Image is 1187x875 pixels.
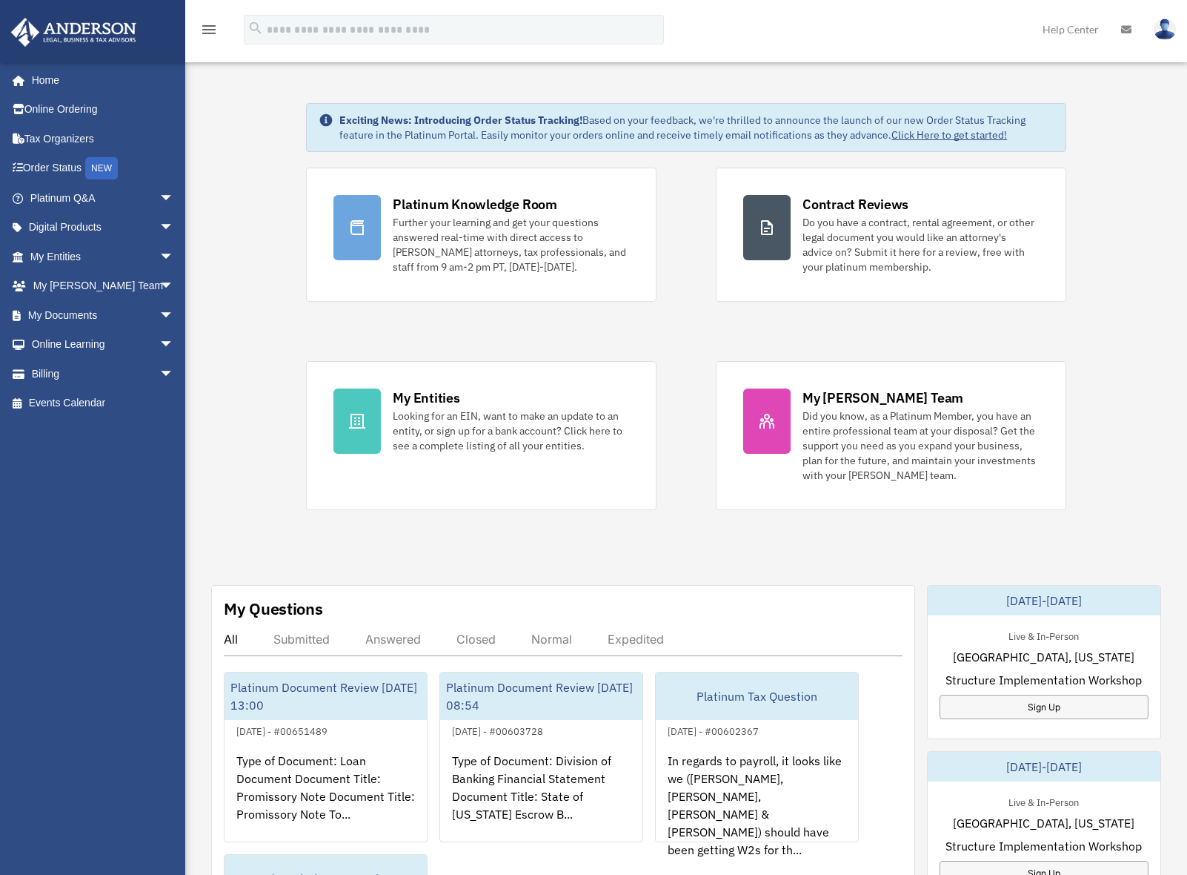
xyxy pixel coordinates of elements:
[225,673,427,720] div: Platinum Document Review [DATE] 13:00
[393,409,629,453] div: Looking for an EIN, want to make an update to an entity, or sign up for a bank account? Click her...
[10,65,189,95] a: Home
[85,157,118,179] div: NEW
[656,740,858,856] div: In regards to payroll, it looks like we ([PERSON_NAME], [PERSON_NAME], [PERSON_NAME] & [PERSON_NA...
[928,752,1161,782] div: [DATE]-[DATE]
[928,586,1161,615] div: [DATE]-[DATE]
[802,195,908,214] div: Contract Reviews
[456,632,496,647] div: Closed
[224,598,323,620] div: My Questions
[802,409,1039,483] div: Did you know, as a Platinum Member, you have an entire professional team at your disposal? Get th...
[997,627,1091,643] div: Live & In-Person
[225,740,427,856] div: Type of Document: Loan Document Document Title: Promissory Note Document Title: Promissory Note T...
[945,671,1142,689] span: Structure Implementation Workshop
[531,632,572,647] div: Normal
[339,113,1054,142] div: Based on your feedback, we're thrilled to announce the launch of our new Order Status Tracking fe...
[159,359,189,389] span: arrow_drop_down
[393,195,557,214] div: Platinum Knowledge Room
[440,740,642,856] div: Type of Document: Division of Banking Financial Statement Document Title: State of [US_STATE] Esc...
[273,632,330,647] div: Submitted
[10,183,196,213] a: Platinum Q&Aarrow_drop_down
[365,632,421,647] div: Answered
[224,632,238,647] div: All
[10,124,196,153] a: Tax Organizers
[10,271,196,301] a: My [PERSON_NAME] Teamarrow_drop_down
[10,213,196,242] a: Digital Productsarrow_drop_down
[940,695,1149,719] a: Sign Up
[953,648,1134,666] span: [GEOGRAPHIC_DATA], [US_STATE]
[656,722,771,738] div: [DATE] - #00602367
[10,95,196,125] a: Online Ordering
[7,18,141,47] img: Anderson Advisors Platinum Portal
[393,215,629,274] div: Further your learning and get your questions answered real-time with direct access to [PERSON_NAM...
[1154,19,1176,40] img: User Pic
[945,837,1142,855] span: Structure Implementation Workshop
[997,793,1091,809] div: Live & In-Person
[159,242,189,272] span: arrow_drop_down
[159,300,189,331] span: arrow_drop_down
[10,300,196,330] a: My Documentsarrow_drop_down
[200,26,218,39] a: menu
[159,213,189,243] span: arrow_drop_down
[225,722,339,738] div: [DATE] - #00651489
[306,168,656,302] a: Platinum Knowledge Room Further your learning and get your questions answered real-time with dire...
[656,673,858,720] div: Platinum Tax Question
[393,389,459,407] div: My Entities
[247,20,264,36] i: search
[10,153,196,184] a: Order StatusNEW
[159,183,189,214] span: arrow_drop_down
[716,361,1066,510] a: My [PERSON_NAME] Team Did you know, as a Platinum Member, you have an entire professional team at...
[10,359,196,389] a: Billingarrow_drop_down
[10,389,196,418] a: Events Calendar
[440,673,642,720] div: Platinum Document Review [DATE] 08:54
[200,21,218,39] i: menu
[159,330,189,360] span: arrow_drop_down
[716,168,1066,302] a: Contract Reviews Do you have a contract, rental agreement, or other legal document you would like...
[159,271,189,302] span: arrow_drop_down
[439,672,643,842] a: Platinum Document Review [DATE] 08:54[DATE] - #00603728Type of Document: Division of Banking Fina...
[891,128,1007,142] a: Click Here to get started!
[339,113,582,127] strong: Exciting News: Introducing Order Status Tracking!
[802,215,1039,274] div: Do you have a contract, rental agreement, or other legal document you would like an attorney's ad...
[10,242,196,271] a: My Entitiesarrow_drop_down
[608,632,664,647] div: Expedited
[440,722,555,738] div: [DATE] - #00603728
[224,672,428,842] a: Platinum Document Review [DATE] 13:00[DATE] - #00651489Type of Document: Loan Document Document T...
[802,389,963,407] div: My [PERSON_NAME] Team
[953,814,1134,832] span: [GEOGRAPHIC_DATA], [US_STATE]
[655,672,859,842] a: Platinum Tax Question[DATE] - #00602367In regards to payroll, it looks like we ([PERSON_NAME], [P...
[10,330,196,360] a: Online Learningarrow_drop_down
[306,361,656,510] a: My Entities Looking for an EIN, want to make an update to an entity, or sign up for a bank accoun...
